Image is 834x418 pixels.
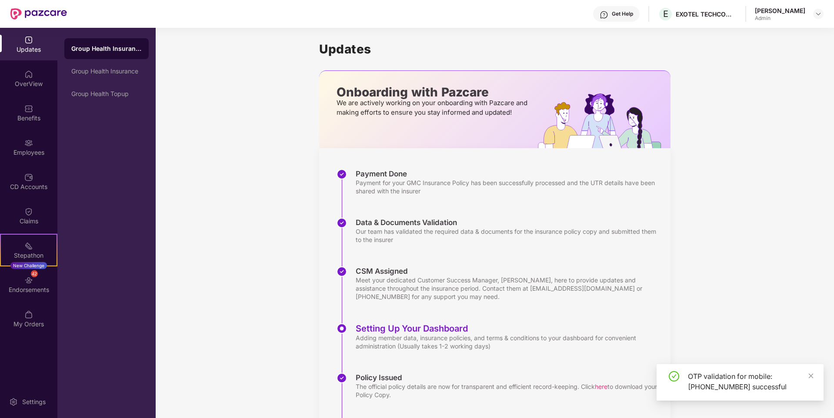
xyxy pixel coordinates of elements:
[24,139,33,147] img: svg+xml;base64,PHN2ZyBpZD0iRW1wbG95ZWVzIiB4bWxucz0iaHR0cDovL3d3dy53My5vcmcvMjAwMC9zdmciIHdpZHRoPS...
[337,98,530,117] p: We are actively working on your onboarding with Pazcare and making efforts to ensure you stay inf...
[10,262,47,269] div: New Challenge
[815,10,822,17] img: svg+xml;base64,PHN2ZyBpZD0iRHJvcGRvd24tMzJ4MzIiIHhtbG5zPSJodHRwOi8vd3d3LnczLm9yZy8yMDAwL3N2ZyIgd2...
[356,334,662,350] div: Adding member data, insurance policies, and terms & conditions to your dashboard for convenient a...
[24,242,33,250] img: svg+xml;base64,PHN2ZyB4bWxucz0iaHR0cDovL3d3dy53My5vcmcvMjAwMC9zdmciIHdpZHRoPSIyMSIgaGVpZ2h0PSIyMC...
[71,90,142,97] div: Group Health Topup
[337,373,347,383] img: svg+xml;base64,PHN2ZyBpZD0iU3RlcC1Eb25lLTMyeDMyIiB4bWxucz0iaHR0cDovL3d3dy53My5vcmcvMjAwMC9zdmciIH...
[688,371,813,392] div: OTP validation for mobile: [PHONE_NUMBER] successful
[24,276,33,285] img: svg+xml;base64,PHN2ZyBpZD0iRW5kb3JzZW1lbnRzIiB4bWxucz0iaHR0cDovL3d3dy53My5vcmcvMjAwMC9zdmciIHdpZH...
[24,70,33,79] img: svg+xml;base64,PHN2ZyBpZD0iSG9tZSIgeG1sbnM9Imh0dHA6Ly93d3cudzMub3JnLzIwMDAvc3ZnIiB3aWR0aD0iMjAiIG...
[24,104,33,113] img: svg+xml;base64,PHN2ZyBpZD0iQmVuZWZpdHMiIHhtbG5zPSJodHRwOi8vd3d3LnczLm9yZy8yMDAwL3N2ZyIgd2lkdGg9Ij...
[600,10,608,19] img: svg+xml;base64,PHN2ZyBpZD0iSGVscC0zMngzMiIgeG1sbnM9Imh0dHA6Ly93d3cudzMub3JnLzIwMDAvc3ZnIiB3aWR0aD...
[337,169,347,179] img: svg+xml;base64,PHN2ZyBpZD0iU3RlcC1Eb25lLTMyeDMyIiB4bWxucz0iaHR0cDovL3d3dy53My5vcmcvMjAwMC9zdmciIH...
[595,383,607,390] span: here
[755,15,805,22] div: Admin
[337,266,347,277] img: svg+xml;base64,PHN2ZyBpZD0iU3RlcC1Eb25lLTMyeDMyIiB4bWxucz0iaHR0cDovL3d3dy53My5vcmcvMjAwMC9zdmciIH...
[9,398,18,406] img: svg+xml;base64,PHN2ZyBpZD0iU2V0dGluZy0yMHgyMCIgeG1sbnM9Imh0dHA6Ly93d3cudzMub3JnLzIwMDAvc3ZnIiB3aW...
[337,218,347,228] img: svg+xml;base64,PHN2ZyBpZD0iU3RlcC1Eb25lLTMyeDMyIiB4bWxucz0iaHR0cDovL3d3dy53My5vcmcvMjAwMC9zdmciIH...
[337,88,530,96] p: Onboarding with Pazcare
[10,8,67,20] img: New Pazcare Logo
[808,373,814,379] span: close
[24,173,33,182] img: svg+xml;base64,PHN2ZyBpZD0iQ0RfQWNjb3VudHMiIGRhdGEtbmFtZT0iQ0QgQWNjb3VudHMiIHhtbG5zPSJodHRwOi8vd3...
[612,10,633,17] div: Get Help
[755,7,805,15] div: [PERSON_NAME]
[31,270,38,277] div: 42
[319,42,671,56] h1: Updates
[356,373,662,382] div: Policy Issued
[356,179,662,195] div: Payment for your GMC Insurance Policy has been successfully processed and the UTR details have be...
[356,169,662,179] div: Payment Done
[663,9,668,19] span: E
[24,310,33,319] img: svg+xml;base64,PHN2ZyBpZD0iTXlfT3JkZXJzIiBkYXRhLW5hbWU9Ik15IE9yZGVycyIgeG1sbnM9Imh0dHA6Ly93d3cudz...
[538,93,671,148] img: hrOnboarding
[1,251,57,260] div: Stepathon
[676,10,737,18] div: EXOTEL TECHCOM PRIVATE LIMITED
[356,323,662,334] div: Setting Up Your Dashboard
[71,68,142,75] div: Group Health Insurance
[337,323,347,334] img: svg+xml;base64,PHN2ZyBpZD0iU3RlcC1BY3RpdmUtMzJ4MzIiIHhtbG5zPSJodHRwOi8vd3d3LnczLm9yZy8yMDAwL3N2Zy...
[669,371,679,382] span: check-circle
[356,382,662,399] div: The official policy details are now for transparent and efficient record-keeping. Click to downlo...
[24,207,33,216] img: svg+xml;base64,PHN2ZyBpZD0iQ2xhaW0iIHhtbG5zPSJodHRwOi8vd3d3LnczLm9yZy8yMDAwL3N2ZyIgd2lkdGg9IjIwIi...
[20,398,48,406] div: Settings
[71,44,142,53] div: Group Health Insurance
[356,266,662,276] div: CSM Assigned
[356,276,662,301] div: Meet your dedicated Customer Success Manager, [PERSON_NAME], here to provide updates and assistan...
[356,218,662,227] div: Data & Documents Validation
[356,227,662,244] div: Our team has validated the required data & documents for the insurance policy copy and submitted ...
[24,36,33,44] img: svg+xml;base64,PHN2ZyBpZD0iVXBkYXRlZCIgeG1sbnM9Imh0dHA6Ly93d3cudzMub3JnLzIwMDAvc3ZnIiB3aWR0aD0iMj...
